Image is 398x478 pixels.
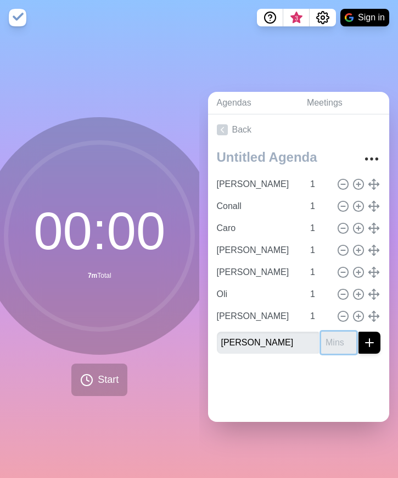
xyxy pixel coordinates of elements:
[212,283,304,305] input: Name
[217,332,319,354] input: Name
[298,92,389,114] a: Meetings
[345,13,354,22] img: google logo
[306,173,332,195] input: Mins
[98,372,119,387] span: Start
[306,283,332,305] input: Mins
[310,9,336,26] button: Settings
[208,114,390,145] a: Back
[292,14,301,23] span: 3
[257,9,283,26] button: Help
[340,9,389,26] button: Sign in
[9,9,26,26] img: timeblocks logo
[212,261,304,283] input: Name
[361,148,383,170] button: More
[321,332,356,354] input: Mins
[306,195,332,217] input: Mins
[306,239,332,261] input: Mins
[71,364,127,396] button: Start
[306,261,332,283] input: Mins
[212,173,304,195] input: Name
[212,239,304,261] input: Name
[212,195,304,217] input: Name
[306,217,332,239] input: Mins
[212,217,304,239] input: Name
[283,9,310,26] button: What’s new
[208,92,298,114] a: Agendas
[306,305,332,327] input: Mins
[212,305,304,327] input: Name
